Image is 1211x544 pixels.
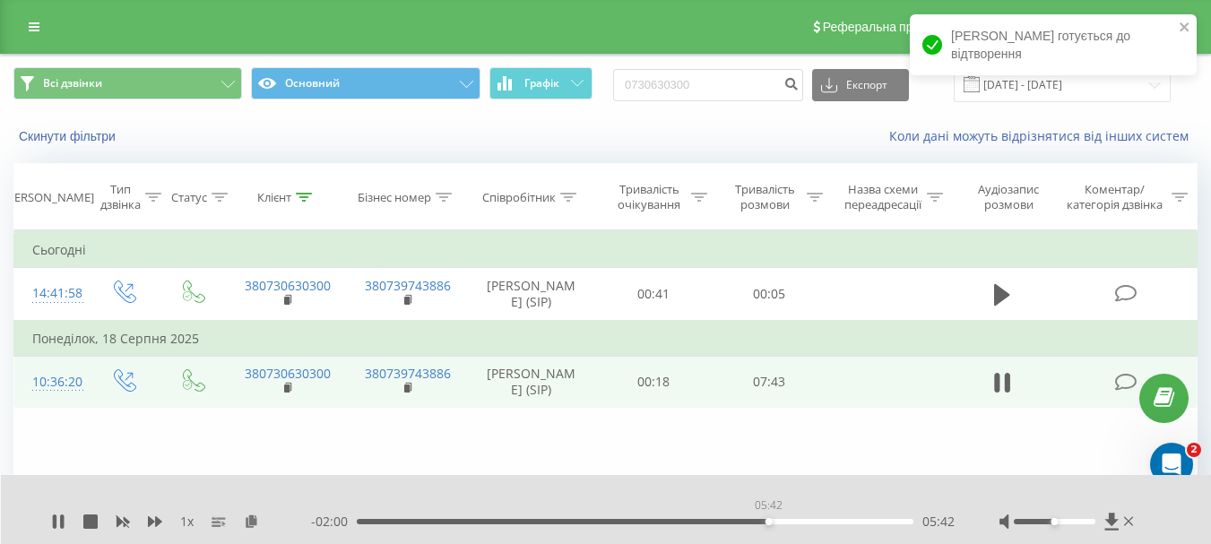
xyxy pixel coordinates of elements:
span: - 02:00 [311,513,357,531]
div: [PERSON_NAME] готується до відтворення [910,14,1197,75]
a: 380730630300 [245,277,331,294]
div: [PERSON_NAME] [4,190,94,205]
div: Коментар/категорія дзвінка [1062,182,1167,212]
a: Коли дані можуть відрізнятися вiд інших систем [889,127,1198,144]
button: Скинути фільтри [13,128,125,144]
div: Аудіозапис розмови [964,182,1054,212]
div: Тривалість розмови [728,182,802,212]
div: 10:36:20 [32,365,70,400]
span: Реферальна програма [823,20,955,34]
button: Основний [251,67,480,99]
div: Тип дзвінка [100,182,141,212]
button: Всі дзвінки [13,67,242,99]
a: 380739743886 [365,365,451,382]
div: Accessibility label [766,518,773,525]
span: 05:42 [922,513,955,531]
div: Клієнт [257,190,291,205]
td: [PERSON_NAME] (SIP) [467,268,596,321]
a: 380730630300 [245,365,331,382]
button: close [1179,20,1191,37]
td: Понеділок, 18 Серпня 2025 [14,321,1198,357]
div: Бізнес номер [358,190,431,205]
td: 00:05 [712,268,827,321]
input: Пошук за номером [613,69,803,101]
td: 00:18 [596,356,712,408]
td: 07:43 [712,356,827,408]
a: 380739743886 [365,277,451,294]
td: Сьогодні [14,232,1198,268]
button: Графік [489,67,593,99]
div: Співробітник [482,190,556,205]
button: Експорт [812,69,909,101]
span: Графік [524,77,559,90]
div: 14:41:58 [32,276,70,311]
td: [PERSON_NAME] (SIP) [467,356,596,408]
div: Accessibility label [1051,518,1058,525]
span: Всі дзвінки [43,76,102,91]
div: Назва схеми переадресації [843,182,922,212]
div: Статус [171,190,207,205]
div: Тривалість очікування [612,182,687,212]
div: 05:42 [751,493,786,518]
span: 1 x [180,513,194,531]
iframe: Intercom live chat [1150,443,1193,486]
span: 2 [1187,443,1201,457]
td: 00:41 [596,268,712,321]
